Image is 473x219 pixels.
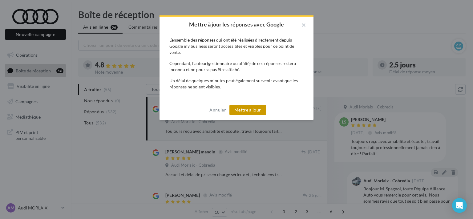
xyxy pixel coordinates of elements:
button: Annuler [207,106,228,114]
div: Open Intercom Messenger [452,198,467,213]
button: Mettre à jour [229,105,266,115]
span: L’ensemble des réponses qui ont été réalisées directement depuis Google my business seront access... [169,37,294,55]
div: Cependant, l’auteur(gestionnaire ou affilié) de ces réponses restera inconnu et ne pourra pas êtr... [169,60,304,73]
h2: Mettre à jour les réponses avec Google [169,22,304,27]
div: Un délai de quelques minutes peut également survenir avant que les réponses ne soient visibles. [169,78,304,90]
